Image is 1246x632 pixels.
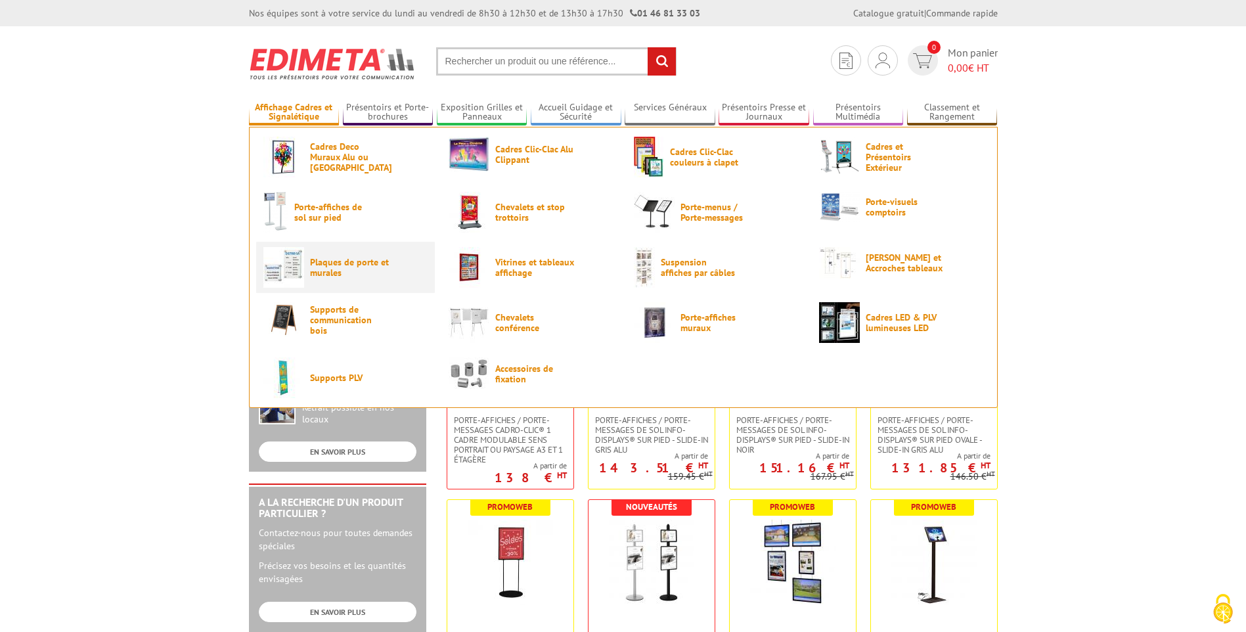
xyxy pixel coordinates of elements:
a: Services Généraux [625,102,715,124]
span: A partir de [495,461,567,471]
img: Chevalets conférence [449,302,489,343]
a: Chevalets et stop trottoirs [449,192,613,233]
p: 143.51 € [599,464,708,472]
span: Cadres Deco Muraux Alu ou [GEOGRAPHIC_DATA] [310,141,389,173]
sup: HT [987,469,995,478]
sup: HT [839,460,849,471]
sup: HT [698,460,708,471]
span: Cadres Clic-Clac couleurs à clapet [670,147,749,168]
a: Cadres LED & PLV lumineuses LED [819,302,983,343]
span: Vitrines et tableaux affichage [495,257,574,278]
span: Suspension affiches par câbles [661,257,740,278]
p: 167.95 € [811,472,854,482]
span: Porte-affiches / Porte-messages Cadro-Clic® 1 cadre modulable sens portrait ou paysage A3 et 1 ét... [454,415,567,464]
img: devis rapide [913,53,932,68]
img: Porte-affiches Visual-Displays® 1 cadre A3 et 1 cadre A2, réglable en hauteur et modulable sens p... [609,520,694,605]
a: Chevalets conférence [449,302,613,343]
img: Porte-affiches de sol sur pied [263,192,288,233]
img: Porte-affiches muraux [634,302,675,343]
div: Nos équipes sont à votre service du lundi au vendredi de 8h30 à 12h30 et de 13h30 à 17h30 [249,7,700,20]
img: Porte-affiches / Porte-messages LED A4 et A3 hauteur fixe - Noir [891,520,977,605]
img: Cimaises et Accroches tableaux [819,247,860,279]
div: | [853,7,998,20]
img: Porte-visuels comptoirs [819,192,860,222]
a: Présentoirs Presse et Journaux [719,102,809,124]
a: Présentoirs et Porte-brochures [343,102,434,124]
span: A partir de [589,451,708,461]
span: Chevalets conférence [495,312,574,333]
span: Porte-affiches / Porte-messages de sol Info-Displays® sur pied - Slide-in Noir [736,415,849,455]
a: Porte-affiches / Porte-messages de sol Info-Displays® sur pied ovale - Slide-in Gris Alu [871,415,997,455]
a: Suspension affiches par câbles [634,247,798,288]
img: Cadres et Présentoirs Extérieur [819,137,860,177]
img: Chevalets et stop trottoirs [449,192,489,233]
a: Vitrines et tableaux affichage [449,247,613,288]
img: Vitrines et tableaux affichage [449,247,489,288]
a: Porte-affiches / Porte-messages de sol Info-Displays® sur pied - Slide-in Noir [730,415,856,455]
button: Cookies (fenêtre modale) [1200,587,1246,632]
a: Classement et Rangement [907,102,998,124]
img: Porte-menus / Porte-messages [634,192,675,233]
span: Cadres LED & PLV lumineuses LED [866,312,945,333]
span: Supports de communication bois [310,304,389,336]
sup: HT [981,460,990,471]
h2: A la recherche d'un produit particulier ? [259,497,416,520]
img: Edimeta [249,39,416,88]
img: Supports de communication bois [263,302,304,337]
a: devis rapide 0 Mon panier 0,00€ HT [904,45,998,76]
span: A partir de [871,451,990,461]
b: Promoweb [487,501,533,512]
p: 131.85 € [891,464,990,472]
img: Accessoires de fixation [449,357,489,390]
div: Retrait possible en nos locaux [302,402,416,426]
a: Supports PLV [263,357,428,398]
a: Présentoirs Multimédia [813,102,904,124]
span: Accessoires de fixation [495,363,574,384]
b: Promoweb [770,501,815,512]
sup: HT [557,470,567,481]
p: 151.16 € [759,464,849,472]
img: Cadres Clic-Clac Alu Clippant [449,137,489,171]
a: Porte-affiches de sol sur pied [263,192,428,233]
sup: HT [845,469,854,478]
a: Commande rapide [926,7,998,19]
span: Cadres Clic-Clac Alu Clippant [495,144,574,165]
a: [PERSON_NAME] et Accroches tableaux [819,247,983,279]
img: Cookies (fenêtre modale) [1207,593,1239,625]
img: Cadres Deco Muraux Alu ou Bois [263,137,304,177]
a: Cadres Clic-Clac Alu Clippant [449,137,613,171]
img: Cadres Clic-Clac couleurs à clapet [634,137,664,177]
a: Plaques de porte et murales [263,247,428,288]
a: Catalogue gratuit [853,7,924,19]
span: Porte-affiches / Porte-messages de sol Info-Displays® sur pied ovale - Slide-in Gris Alu [878,415,990,455]
span: Chevalets et stop trottoirs [495,202,574,223]
img: Plaques de porte et murales [263,247,304,288]
span: 0 [927,41,941,54]
span: Plaques de porte et murales [310,257,389,278]
p: Contactez-nous pour toutes demandes spéciales [259,526,416,553]
a: Porte-visuels comptoirs [819,192,983,222]
span: [PERSON_NAME] et Accroches tableaux [866,252,945,273]
p: 146.50 € [950,472,995,482]
span: 0,00 [948,61,968,74]
a: Porte-affiches / Porte-messages de sol Info-Displays® sur pied - Slide-in Gris Alu [589,415,715,455]
b: Promoweb [911,501,956,512]
a: Supports de communication bois [263,302,428,337]
img: Porte Affiches LED - Prémium - Cable-Displays® Double face [750,520,835,605]
a: EN SAVOIR PLUS [259,441,416,462]
img: Cadres LED & PLV lumineuses LED [819,302,860,343]
img: devis rapide [839,53,853,69]
span: Porte-affiches muraux [680,312,759,333]
span: Mon panier [948,45,998,76]
a: Exposition Grilles et Panneaux [437,102,527,124]
span: Porte-visuels comptoirs [866,196,945,217]
input: rechercher [648,47,676,76]
a: Cadres Deco Muraux Alu ou [GEOGRAPHIC_DATA] [263,137,428,177]
a: Cadres et Présentoirs Extérieur [819,137,983,177]
span: Porte-menus / Porte-messages [680,202,759,223]
a: Accessoires de fixation [449,357,613,390]
p: 159.45 € [668,472,713,482]
p: 138 € [495,474,567,482]
strong: 01 46 81 33 03 [630,7,700,19]
input: Rechercher un produit ou une référence... [436,47,677,76]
